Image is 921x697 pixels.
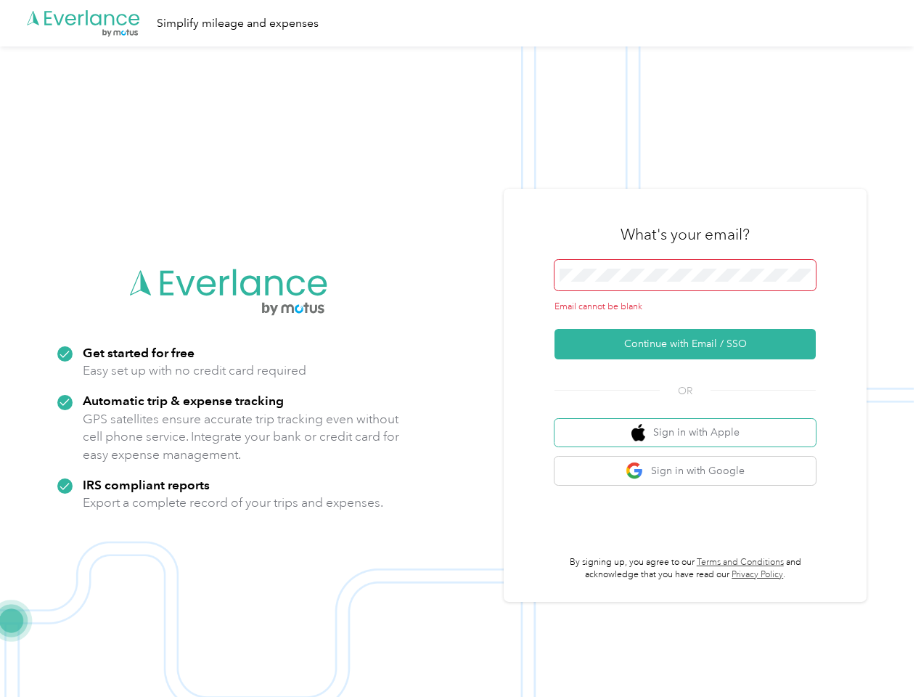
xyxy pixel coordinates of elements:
h3: What's your email? [621,224,750,245]
p: Export a complete record of your trips and expenses. [83,494,383,512]
strong: Automatic trip & expense tracking [83,393,284,408]
a: Privacy Policy [732,569,783,580]
p: GPS satellites ensure accurate trip tracking even without cell phone service. Integrate your bank... [83,410,400,464]
img: google logo [626,462,644,480]
p: Easy set up with no credit card required [83,362,306,380]
button: apple logoSign in with Apple [554,419,816,447]
button: Continue with Email / SSO [554,329,816,359]
strong: IRS compliant reports [83,477,210,492]
img: apple logo [631,424,646,442]
span: OR [660,383,711,399]
div: Email cannot be blank [554,301,816,314]
a: Terms and Conditions [697,557,784,568]
strong: Get started for free [83,345,195,360]
p: By signing up, you agree to our and acknowledge that you have read our . [554,556,816,582]
div: Simplify mileage and expenses [157,15,319,33]
button: google logoSign in with Google [554,457,816,485]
